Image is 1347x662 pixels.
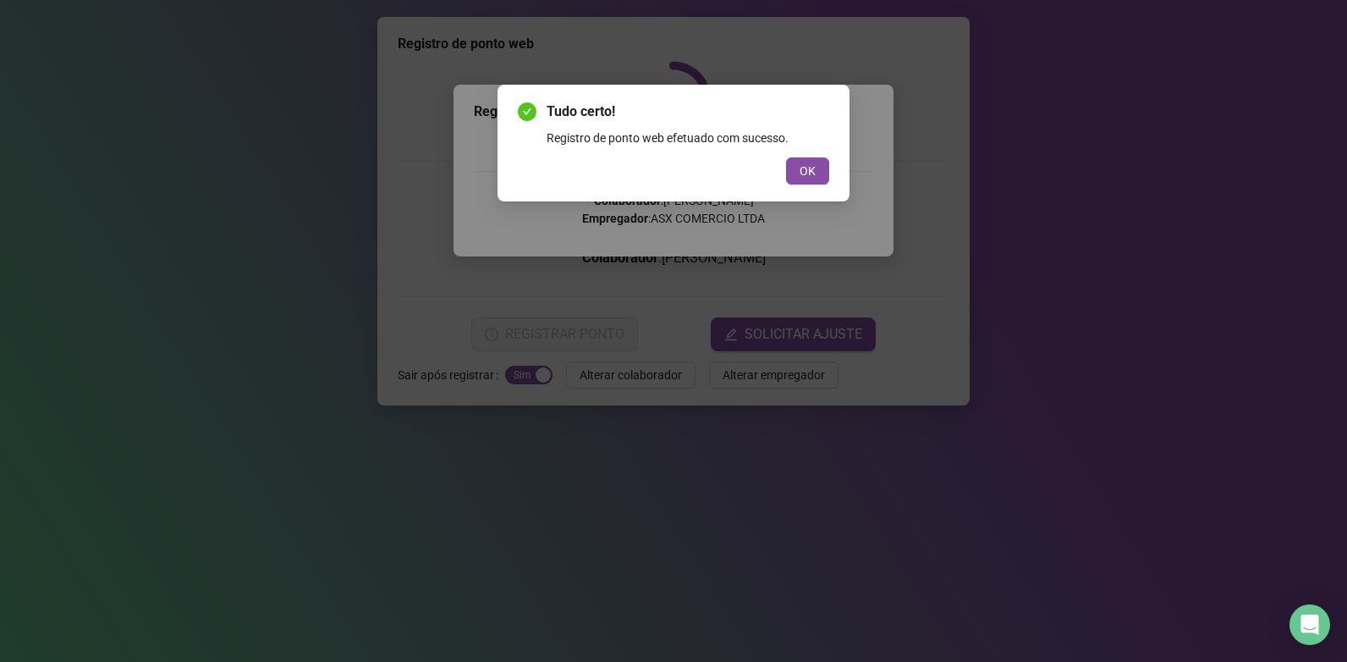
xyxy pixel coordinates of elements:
[547,129,829,147] div: Registro de ponto web efetuado com sucesso.
[547,102,829,122] span: Tudo certo!
[1289,604,1330,645] div: Open Intercom Messenger
[800,162,816,180] span: OK
[518,102,536,121] span: check-circle
[786,157,829,185] button: OK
